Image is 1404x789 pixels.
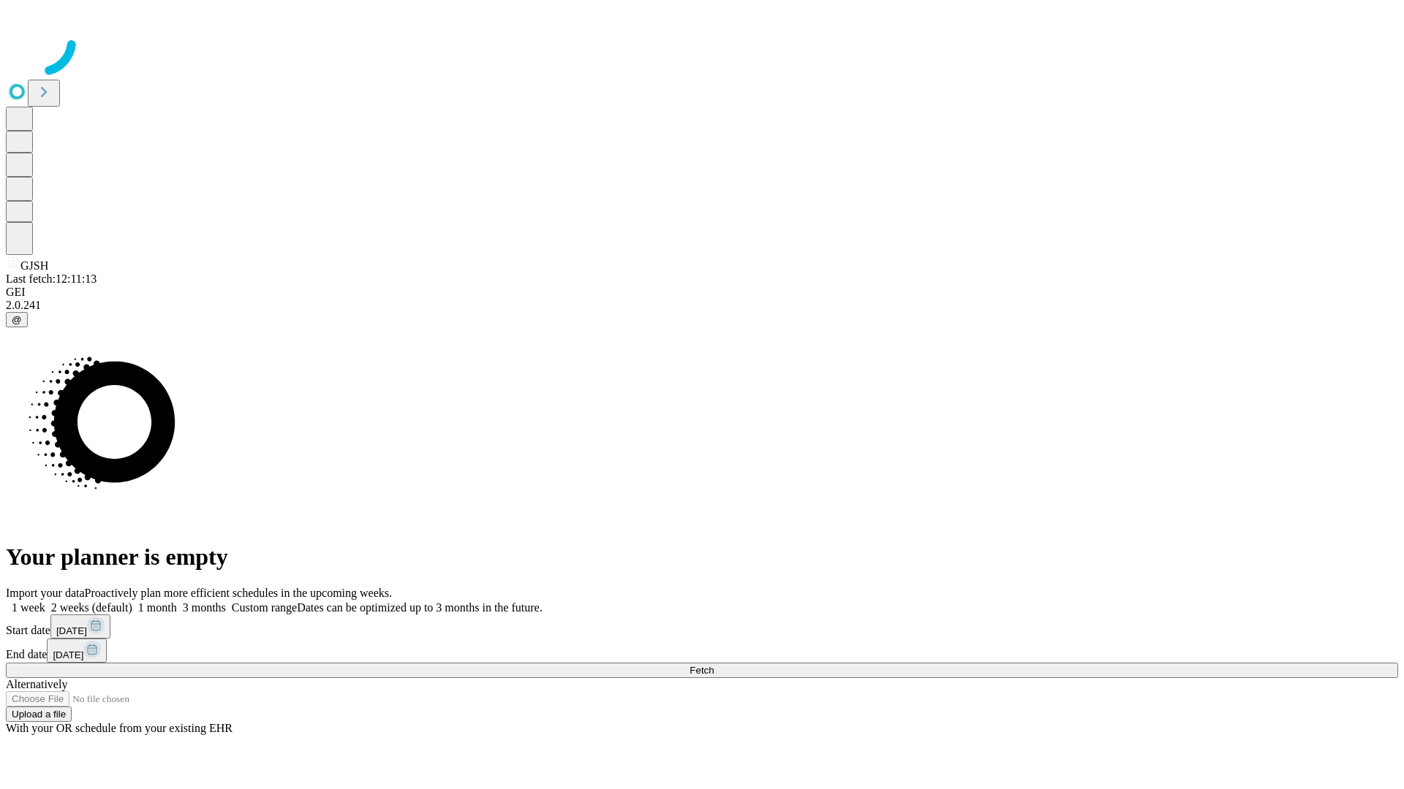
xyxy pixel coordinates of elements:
[12,601,45,614] span: 1 week
[138,601,177,614] span: 1 month
[51,601,132,614] span: 2 weeks (default)
[6,663,1398,678] button: Fetch
[85,587,392,599] span: Proactively plan more efficient schedules in the upcoming weeks.
[232,601,297,614] span: Custom range
[20,259,48,272] span: GJSH
[6,299,1398,312] div: 2.0.241
[56,625,87,636] span: [DATE]
[6,286,1398,299] div: GEI
[6,722,233,734] span: With your OR schedule from your existing EHR
[690,665,714,676] span: Fetch
[53,649,83,660] span: [DATE]
[6,639,1398,663] div: End date
[6,587,85,599] span: Import your data
[6,272,97,285] span: Last fetch: 12:11:13
[6,706,72,722] button: Upload a file
[50,614,110,639] button: [DATE]
[12,314,22,325] span: @
[6,544,1398,571] h1: Your planner is empty
[6,678,67,690] span: Alternatively
[6,614,1398,639] div: Start date
[297,601,542,614] span: Dates can be optimized up to 3 months in the future.
[6,312,28,327] button: @
[47,639,107,663] button: [DATE]
[183,601,226,614] span: 3 months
